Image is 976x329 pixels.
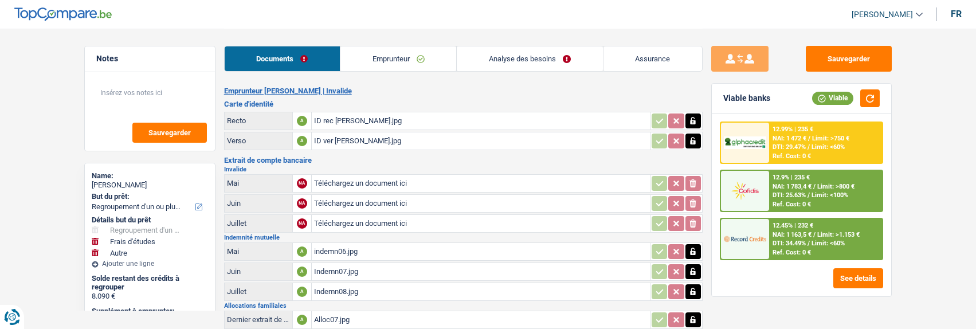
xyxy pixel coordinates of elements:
div: Ref. Cost: 0 € [773,249,811,256]
img: Record Credits [724,228,766,249]
img: Cofidis [724,180,766,201]
h5: Notes [96,54,203,64]
span: Limit: <100% [812,191,848,199]
a: Emprunteur [340,46,456,71]
div: Ref. Cost: 0 € [773,201,811,208]
div: A [297,267,307,277]
div: Indemn08.jpg [314,283,648,300]
a: [PERSON_NAME] [842,5,923,24]
div: 12.9% | 235 € [773,174,810,181]
div: Mai [227,179,290,187]
div: Recto [227,116,290,125]
div: Juin [227,267,290,276]
span: / [808,191,810,199]
span: Limit: >1.153 € [817,231,860,238]
span: Limit: <60% [812,240,845,247]
h3: Carte d'identité [224,100,703,108]
div: 12.45% | 232 € [773,222,813,229]
span: / [813,231,816,238]
h3: Extrait de compte bancaire [224,156,703,164]
div: A [297,246,307,257]
a: Documents [225,46,340,71]
div: NA [297,198,307,209]
div: Dernier extrait de compte pour vos allocations familiales [227,315,290,324]
div: Juillet [227,219,290,228]
div: Indemn07.jpg [314,263,648,280]
span: NAI: 1 472 € [773,135,806,142]
div: NA [297,178,307,189]
span: / [808,135,810,142]
h2: Indemnité mutuelle [224,234,703,241]
div: A [297,116,307,126]
label: Supplément à emprunter: [92,307,206,316]
img: AlphaCredit [724,136,766,150]
span: DTI: 34.49% [773,240,806,247]
div: Solde restant des crédits à regrouper [92,274,208,292]
button: Sauvegarder [806,46,892,72]
div: [PERSON_NAME] [92,181,208,190]
span: NAI: 1 783,4 € [773,183,812,190]
div: indemn06.jpg [314,243,648,260]
span: NAI: 1 163,5 € [773,231,812,238]
div: Alloc07.jpg [314,311,648,328]
h2: Emprunteur [PERSON_NAME] | Invalide [224,87,703,96]
div: Verso [227,136,290,145]
div: 12.99% | 235 € [773,126,813,133]
img: TopCompare Logo [14,7,112,21]
span: DTI: 25.63% [773,191,806,199]
div: fr [951,9,962,19]
div: Ref. Cost: 0 € [773,152,811,160]
div: Détails but du prêt [92,216,208,225]
a: Assurance [603,46,702,71]
div: NA [297,218,307,229]
button: See details [833,268,883,288]
span: Limit: <60% [812,143,845,151]
div: A [297,136,307,146]
span: [PERSON_NAME] [852,10,913,19]
div: 8.090 € [92,292,208,301]
span: DTI: 29.47% [773,143,806,151]
div: ID rec [PERSON_NAME].jpg [314,112,648,130]
div: Mai [227,247,290,256]
div: ID ver [PERSON_NAME].jpg [314,132,648,150]
a: Analyse des besoins [457,46,602,71]
span: Limit: >750 € [812,135,849,142]
h2: Allocations familiales [224,303,703,309]
div: Viable [812,92,853,104]
div: Name: [92,171,208,181]
span: Limit: >800 € [817,183,855,190]
button: Sauvegarder [132,123,207,143]
h2: Invalide [224,166,703,173]
span: / [808,143,810,151]
div: Juin [227,199,290,207]
div: A [297,315,307,325]
label: But du prêt: [92,192,206,201]
div: A [297,287,307,297]
div: Juillet [227,287,290,296]
span: / [808,240,810,247]
span: / [813,183,816,190]
span: Sauvegarder [148,129,191,136]
div: Viable banks [723,93,770,103]
div: Ajouter une ligne [92,260,208,268]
